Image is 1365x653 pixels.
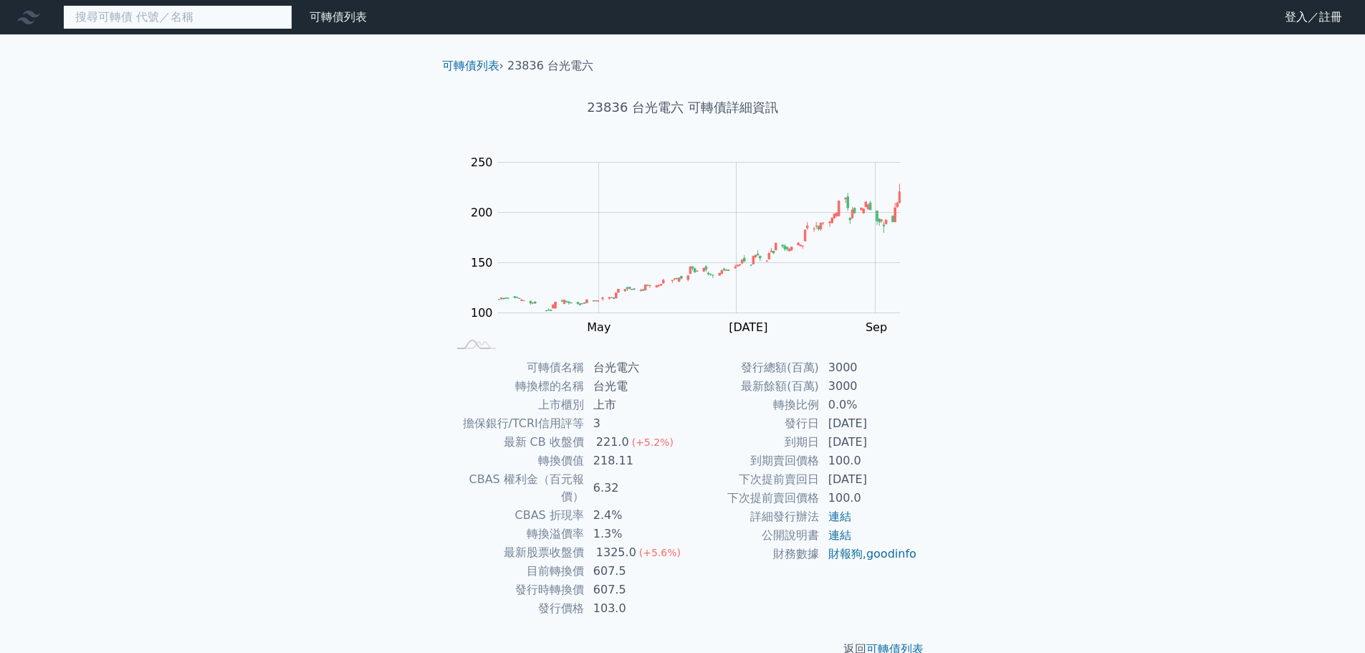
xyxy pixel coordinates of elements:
[820,452,918,470] td: 100.0
[431,97,935,118] h1: 23836 台光電六 可轉債詳細資訊
[448,414,585,433] td: 擔保銀行/TCRI信用評等
[820,470,918,489] td: [DATE]
[448,358,585,377] td: 可轉債名稱
[507,57,593,75] li: 23836 台光電六
[448,377,585,396] td: 轉換標的名稱
[828,547,863,561] a: 財報狗
[448,452,585,470] td: 轉換價值
[683,489,820,507] td: 下次提前賣回價格
[1273,6,1354,29] a: 登入／註冊
[464,156,922,363] g: Chart
[828,510,851,523] a: 連結
[448,506,585,525] td: CBAS 折現率
[585,470,683,506] td: 6.32
[471,156,493,169] tspan: 250
[683,507,820,526] td: 詳細發行辦法
[683,396,820,414] td: 轉換比例
[310,10,367,24] a: 可轉債列表
[820,396,918,414] td: 0.0%
[471,256,493,270] tspan: 150
[683,414,820,433] td: 發行日
[448,599,585,618] td: 發行價格
[820,358,918,377] td: 3000
[585,358,683,377] td: 台光電六
[63,5,292,29] input: 搜尋可轉債 代號／名稱
[639,547,681,558] span: (+5.6%)
[448,525,585,543] td: 轉換溢價率
[448,396,585,414] td: 上市櫃別
[448,543,585,562] td: 最新股票收盤價
[442,57,504,75] li: ›
[448,433,585,452] td: 最新 CB 收盤價
[471,306,493,320] tspan: 100
[820,489,918,507] td: 100.0
[820,377,918,396] td: 3000
[585,377,683,396] td: 台光電
[585,562,683,581] td: 607.5
[683,470,820,489] td: 下次提前賣回日
[683,545,820,563] td: 財務數據
[585,396,683,414] td: 上市
[593,544,639,561] div: 1325.0
[866,547,916,561] a: goodinfo
[587,320,610,334] tspan: May
[585,581,683,599] td: 607.5
[442,59,499,72] a: 可轉債列表
[471,206,493,219] tspan: 200
[683,526,820,545] td: 公開說明書
[820,414,918,433] td: [DATE]
[448,562,585,581] td: 目前轉換價
[585,414,683,433] td: 3
[448,581,585,599] td: 發行時轉換價
[683,452,820,470] td: 到期賣回價格
[683,377,820,396] td: 最新餘額(百萬)
[593,434,632,451] div: 221.0
[729,320,767,334] tspan: [DATE]
[683,358,820,377] td: 發行總額(百萬)
[828,528,851,542] a: 連結
[585,599,683,618] td: 103.0
[585,452,683,470] td: 218.11
[1293,584,1365,653] iframe: Chat Widget
[1293,584,1365,653] div: 聊天小工具
[448,470,585,506] td: CBAS 權利金（百元報價）
[866,320,887,334] tspan: Sep
[820,545,918,563] td: ,
[683,433,820,452] td: 到期日
[632,437,674,448] span: (+5.2%)
[820,433,918,452] td: [DATE]
[585,506,683,525] td: 2.4%
[585,525,683,543] td: 1.3%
